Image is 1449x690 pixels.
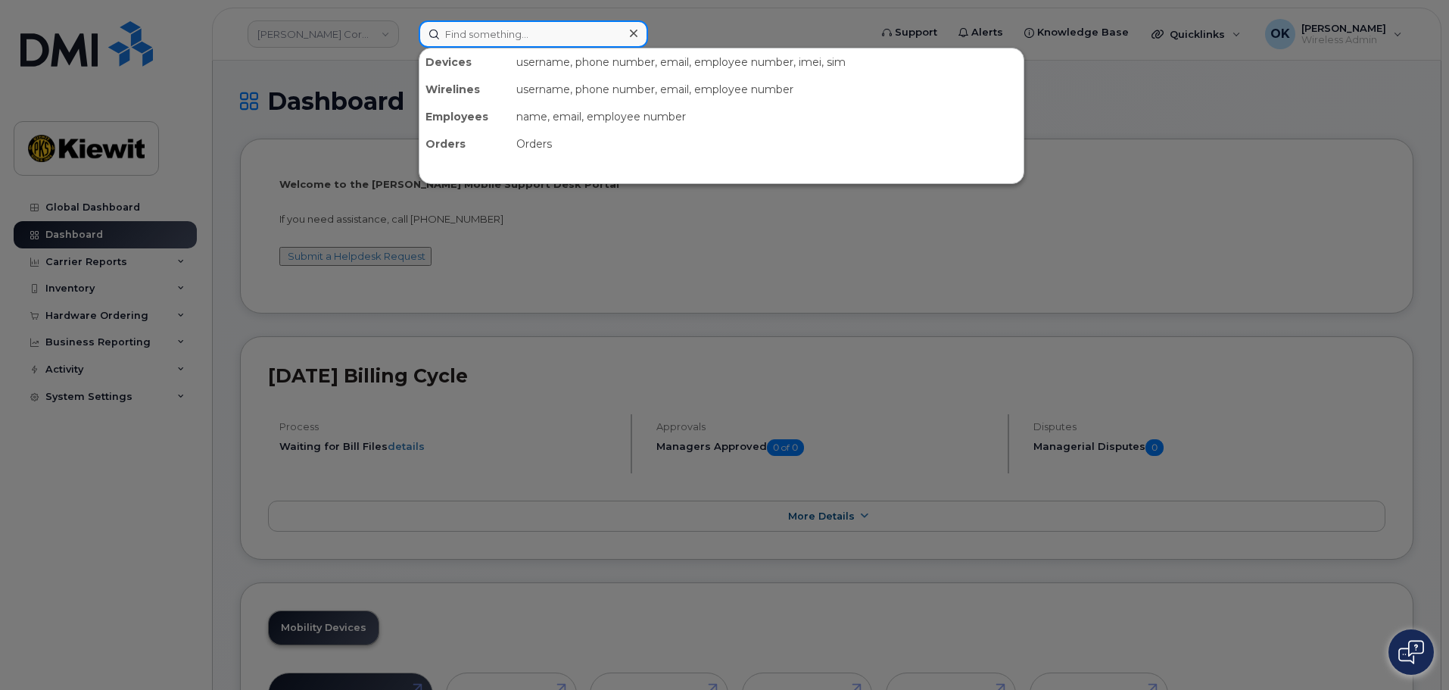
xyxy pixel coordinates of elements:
[510,48,1024,76] div: username, phone number, email, employee number, imei, sim
[419,48,510,76] div: Devices
[1398,640,1424,664] img: Open chat
[510,103,1024,130] div: name, email, employee number
[419,76,510,103] div: Wirelines
[419,103,510,130] div: Employees
[510,130,1024,158] div: Orders
[419,130,510,158] div: Orders
[510,76,1024,103] div: username, phone number, email, employee number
